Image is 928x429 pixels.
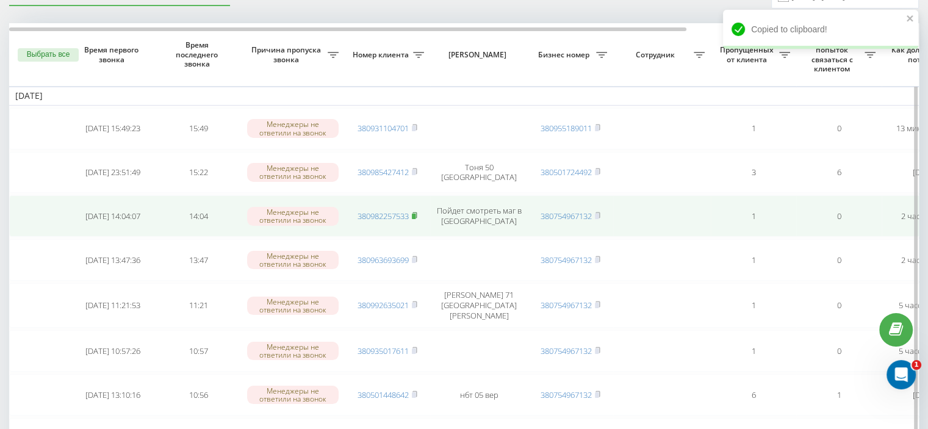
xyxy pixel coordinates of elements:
[796,152,882,193] td: 6
[156,108,241,150] td: 15:49
[247,163,339,181] div: Менеджеры не ответили на звонок
[247,342,339,360] div: Менеджеры не ответили на звонок
[711,239,796,281] td: 1
[430,152,528,193] td: Тоня 50 [GEOGRAPHIC_DATA]
[18,48,79,62] button: Выбрать все
[70,283,156,328] td: [DATE] 11:21:53
[247,386,339,404] div: Менеджеры не ответили на звонок
[358,123,409,134] a: 380931104701
[541,254,592,265] a: 380754967132
[796,330,882,372] td: 0
[165,40,231,69] span: Время последнего звонка
[711,374,796,416] td: 6
[541,345,592,356] a: 380754967132
[541,389,592,400] a: 380754967132
[247,297,339,315] div: Менеджеры не ответили на звонок
[541,211,592,222] a: 380754967132
[70,152,156,193] td: [DATE] 23:51:49
[247,207,339,225] div: Менеджеры не ответили на звонок
[70,330,156,372] td: [DATE] 10:57:26
[796,108,882,150] td: 0
[156,330,241,372] td: 10:57
[70,195,156,237] td: [DATE] 14:04:07
[711,108,796,150] td: 1
[430,195,528,237] td: Пойдет смотреть маг в [GEOGRAPHIC_DATA]
[351,50,413,60] span: Номер клиента
[156,239,241,281] td: 13:47
[247,119,339,137] div: Менеджеры не ответили на звонок
[796,374,882,416] td: 1
[247,251,339,269] div: Менеджеры не ответили на звонок
[430,374,528,416] td: нбт 05 вер
[358,211,409,222] a: 380982257533
[541,300,592,311] a: 380754967132
[711,330,796,372] td: 1
[358,389,409,400] a: 380501448642
[358,167,409,178] a: 380985427412
[796,195,882,237] td: 0
[534,50,596,60] span: Бизнес номер
[802,35,865,73] span: Количество попыток связаться с клиентом
[70,239,156,281] td: [DATE] 13:47:36
[711,152,796,193] td: 3
[711,283,796,328] td: 1
[430,283,528,328] td: [PERSON_NAME] 71 [GEOGRAPHIC_DATA][PERSON_NAME]
[70,374,156,416] td: [DATE] 13:10:16
[619,50,694,60] span: Сотрудник
[796,239,882,281] td: 0
[156,195,241,237] td: 14:04
[711,195,796,237] td: 1
[887,360,916,389] iframe: Intercom live chat
[541,167,592,178] a: 380501724492
[156,152,241,193] td: 15:22
[358,300,409,311] a: 380992635021
[358,345,409,356] a: 380935017611
[723,10,918,49] div: Copied to clipboard!
[80,45,146,64] span: Время первого звонка
[156,374,241,416] td: 10:56
[541,123,592,134] a: 380955189011
[906,13,915,25] button: close
[717,45,779,64] span: Пропущенных от клиента
[358,254,409,265] a: 380963693699
[247,45,328,64] span: Причина пропуска звонка
[796,283,882,328] td: 0
[156,283,241,328] td: 11:21
[912,360,921,370] span: 1
[441,50,517,60] span: [PERSON_NAME]
[70,108,156,150] td: [DATE] 15:49:23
